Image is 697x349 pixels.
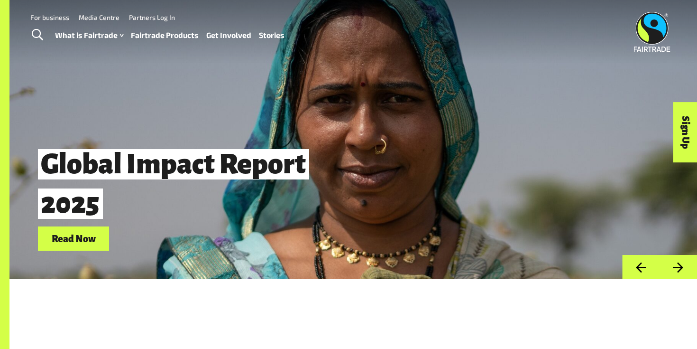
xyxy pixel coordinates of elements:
[259,28,284,42] a: Stories
[660,255,697,279] button: Next
[129,13,175,21] a: Partners Log In
[55,28,123,42] a: What is Fairtrade
[622,255,660,279] button: Previous
[634,12,670,52] img: Fairtrade Australia New Zealand logo
[30,13,69,21] a: For business
[26,23,49,47] a: Toggle Search
[131,28,199,42] a: Fairtrade Products
[38,149,309,219] span: Global Impact Report 2025
[38,226,109,251] a: Read Now
[79,13,119,21] a: Media Centre
[206,28,251,42] a: Get Involved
